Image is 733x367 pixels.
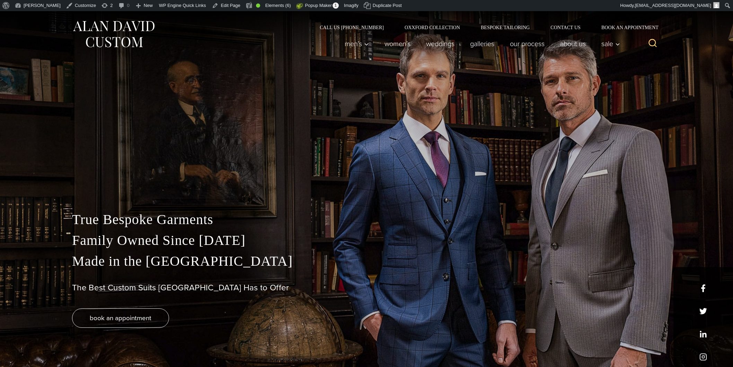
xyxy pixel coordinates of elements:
nav: Primary Navigation [337,37,624,51]
a: Call Us [PHONE_NUMBER] [309,25,394,30]
span: Sale [601,40,620,47]
a: weddings [418,37,462,51]
img: Alan David Custom [72,19,155,50]
span: Men’s [345,40,369,47]
a: About Us [553,37,594,51]
nav: Secondary Navigation [309,25,661,30]
span: book an appointment [90,313,151,323]
a: Bespoke Tailoring [470,25,540,30]
a: Book an Appointment [591,25,661,30]
a: x/twitter [699,307,707,315]
a: facebook [699,284,707,292]
a: Galleries [462,37,502,51]
a: Oxxford Collection [394,25,470,30]
p: True Bespoke Garments Family Owned Since [DATE] Made in the [GEOGRAPHIC_DATA] [72,209,661,272]
a: instagram [699,353,707,361]
div: Good [256,3,260,8]
a: linkedin [699,330,707,338]
button: View Search Form [644,35,661,52]
a: Contact Us [540,25,591,30]
span: 1 [333,2,339,9]
a: book an appointment [72,308,169,328]
h1: The Best Custom Suits [GEOGRAPHIC_DATA] Has to Offer [72,283,661,293]
a: Women’s [377,37,418,51]
span: [EMAIL_ADDRESS][DOMAIN_NAME] [635,3,711,8]
a: Our Process [502,37,553,51]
